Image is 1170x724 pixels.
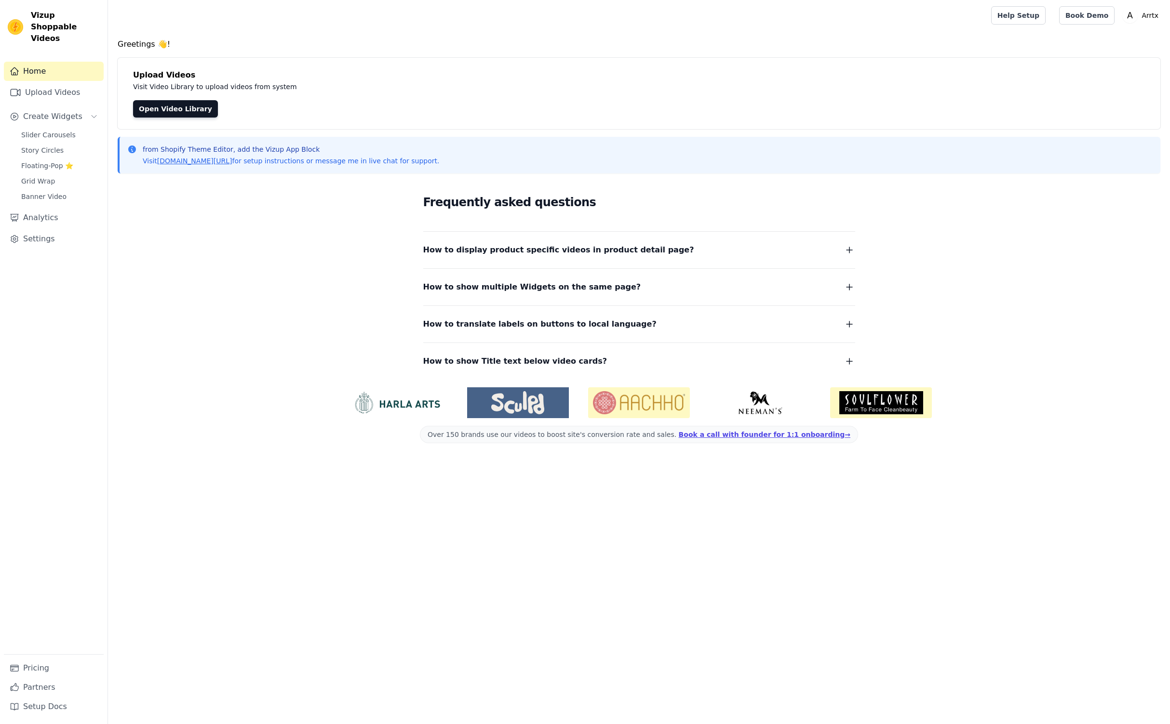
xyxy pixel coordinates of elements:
img: Vizup [8,19,23,35]
img: Neeman's [709,391,811,414]
a: Book a call with founder for 1:1 onboarding [679,431,850,438]
a: Banner Video [15,190,104,203]
span: How to display product specific videos in product detail page? [423,243,694,257]
button: How to translate labels on buttons to local language? [423,317,855,331]
a: Home [4,62,104,81]
a: Open Video Library [133,100,218,118]
span: How to translate labels on buttons to local language? [423,317,657,331]
h4: Greetings 👋! [118,39,1160,50]
a: Story Circles [15,144,104,157]
a: Grid Wrap [15,174,104,188]
a: Floating-Pop ⭐ [15,159,104,172]
span: Story Circles [21,145,64,155]
span: Slider Carousels [21,130,76,140]
span: Vizup Shoppable Videos [31,10,100,44]
a: Setup Docs [4,697,104,716]
h4: Upload Videos [133,69,1145,81]
a: Analytics [4,208,104,227]
p: Visit for setup instructions or message me in live chat for support. [143,156,439,166]
p: Visit Video Library to upload videos from system [133,81,565,92]
a: Settings [4,229,104,249]
a: Help Setup [991,6,1046,25]
img: Sculpd US [467,391,569,414]
button: How to show Title text below video cards? [423,355,855,368]
a: Slider Carousels [15,128,104,142]
a: Partners [4,678,104,697]
span: Floating-Pop ⭐ [21,161,73,171]
p: Arrtx [1138,7,1162,24]
span: Create Widgets [23,111,82,122]
a: Pricing [4,658,104,678]
img: HarlaArts [346,391,448,414]
button: A Arrtx [1122,7,1162,24]
button: How to show multiple Widgets on the same page? [423,280,855,294]
text: A [1127,11,1133,20]
button: Create Widgets [4,107,104,126]
span: How to show multiple Widgets on the same page? [423,280,641,294]
button: How to display product specific videos in product detail page? [423,243,855,257]
a: Upload Videos [4,83,104,102]
img: Soulflower [830,387,932,418]
a: Book Demo [1059,6,1115,25]
span: How to show Title text below video cards? [423,355,607,368]
img: Aachho [588,387,690,418]
p: from Shopify Theme Editor, add the Vizup App Block [143,145,439,154]
h2: Frequently asked questions [423,193,855,212]
span: Banner Video [21,192,67,201]
a: [DOMAIN_NAME][URL] [157,157,232,165]
span: Grid Wrap [21,176,55,186]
